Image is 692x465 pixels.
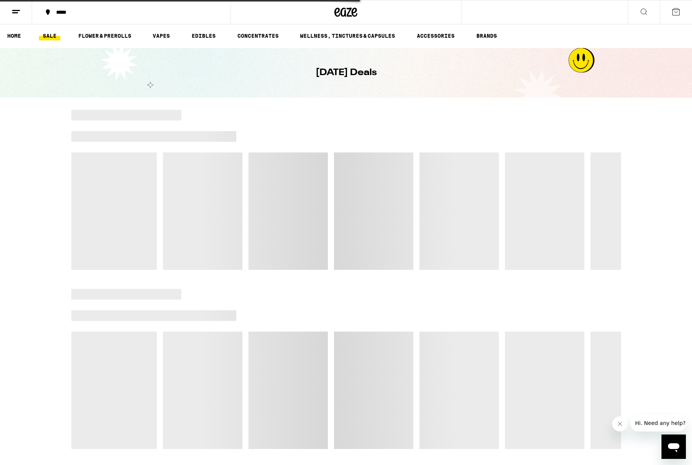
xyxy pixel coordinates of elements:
a: HOME [3,31,25,40]
a: BRANDS [473,31,501,40]
iframe: Button to launch messaging window [661,435,686,459]
h1: [DATE] Deals [316,66,377,79]
a: WELLNESS, TINCTURES & CAPSULES [296,31,399,40]
a: CONCENTRATES [234,31,282,40]
a: SALE [39,31,60,40]
iframe: Message from company [631,415,686,431]
a: VAPES [149,31,174,40]
a: EDIBLES [188,31,219,40]
iframe: Close message [612,416,627,431]
a: ACCESSORIES [413,31,458,40]
a: FLOWER & PREROLLS [74,31,135,40]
